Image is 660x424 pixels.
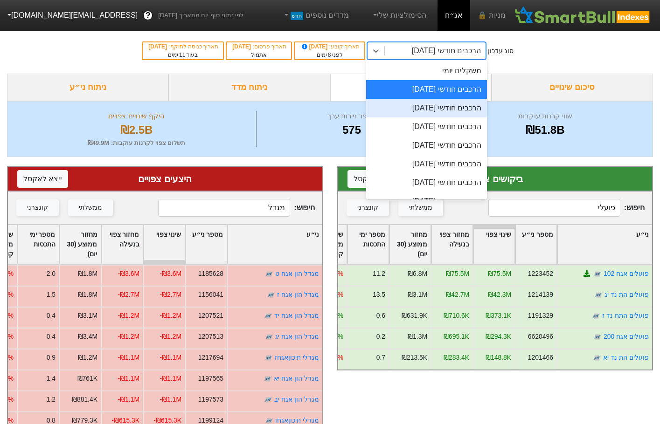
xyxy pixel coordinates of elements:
[515,225,556,264] div: Toggle SortBy
[444,353,469,362] div: ₪283.4K
[299,42,360,51] div: תאריך קובע :
[78,353,97,362] div: ₪1.2M
[263,374,272,383] img: tase link
[179,52,185,58] span: 11
[444,311,469,321] div: ₪710.6K
[19,122,254,138] div: ₪2.5B
[79,203,102,213] div: ממשלתי
[409,203,432,213] div: ממשלתי
[330,74,492,101] div: ביקושים והיצעים צפויים
[604,333,649,340] a: פועלים אגח 200
[528,311,553,321] div: 1191329
[18,225,59,264] div: Toggle SortBy
[198,311,223,321] div: 1207521
[186,225,227,264] div: Toggle SortBy
[492,74,653,101] div: סיכום שינויים
[513,6,653,25] img: SmartBull
[366,117,487,136] div: הרכבים חודשי [DATE]
[431,225,472,264] div: Toggle SortBy
[373,290,385,300] div: 13.5
[592,353,602,362] img: tase link
[232,43,252,50] span: [DATE]
[46,353,55,362] div: 0.9
[228,225,322,264] div: Toggle SortBy
[347,172,643,186] div: ביקושים צפויים
[160,332,181,342] div: -₪1.2M
[328,52,331,58] span: 8
[198,353,223,362] div: 1217694
[368,6,430,25] a: הסימולציות שלי
[376,311,385,321] div: 0.6
[198,290,223,300] div: 1156041
[160,269,181,279] div: -₪3.6M
[450,111,641,122] div: שווי קרנות עוקבות
[446,290,469,300] div: ₪42.7M
[408,290,427,300] div: ₪3.1M
[557,225,652,264] div: Toggle SortBy
[408,332,427,342] div: ₪1.3M
[158,11,243,20] span: לפי נתוני סוף יום מתאריך [DATE]
[264,269,274,279] img: tase link
[148,43,168,50] span: [DATE]
[118,353,139,362] div: -₪1.1M
[46,374,55,383] div: 1.4
[46,290,55,300] div: 1.5
[300,43,329,50] span: [DATE]
[158,199,290,217] input: 448 רשומות...
[168,74,330,101] div: ניתוח מדד
[46,311,55,321] div: 0.4
[160,290,181,300] div: -₪2.7M
[373,269,385,279] div: 11.2
[488,290,511,300] div: ₪42.3M
[602,312,649,319] a: פועלים התח נד ז
[102,225,143,264] div: Toggle SortBy
[488,199,620,217] input: 127 רשומות...
[118,332,139,342] div: -₪1.2M
[277,291,319,298] a: מגדל הון אגח ז
[231,42,286,51] div: תאריך פרסום :
[389,225,431,264] div: Toggle SortBy
[118,311,139,321] div: -₪1.2M
[366,80,487,99] div: הרכבים חודשי [DATE]
[160,353,181,362] div: -₪1.1M
[68,199,113,216] button: ממשלתי
[264,353,273,362] img: tase link
[366,155,487,173] div: הרכבים חודשי [DATE]
[591,311,601,321] img: tase link
[528,269,553,279] div: 1223452
[488,199,645,217] span: חיפוש :
[46,269,55,279] div: 2.0
[78,332,97,342] div: ₪3.4M
[118,395,139,404] div: -₪1.1M
[291,12,303,20] span: חדש
[77,374,97,383] div: ₪761K
[299,51,360,59] div: לפני ימים
[275,354,319,361] a: מגדלי תיכוןאגחז
[19,138,254,148] div: תשלום צפוי לקרנות עוקבות : ₪49.9M
[158,199,314,217] span: חיפוש :
[147,51,218,59] div: בעוד ימים
[376,353,385,362] div: 0.7
[60,225,101,264] div: Toggle SortBy
[402,311,427,321] div: ₪631.9K
[408,269,427,279] div: ₪6.8M
[118,374,139,383] div: -₪1.1M
[264,332,274,342] img: tase link
[118,269,139,279] div: -₪3.6M
[16,199,59,216] button: קונצרני
[19,111,254,122] div: היקף שינויים צפויים
[366,136,487,155] div: הרכבים חודשי [DATE]
[488,46,514,56] div: סוג עדכון
[146,9,151,22] span: ?
[264,395,273,404] img: tase link
[278,6,353,25] a: מדדים נוספיםחדש
[78,311,97,321] div: ₪3.1M
[594,290,603,300] img: tase link
[78,290,97,300] div: ₪1.8M
[198,374,223,383] div: 1197565
[147,42,218,51] div: תאריך כניסה לתוקף :
[7,74,168,101] div: ניתוח ני״ע
[446,269,469,279] div: ₪75.5M
[251,52,267,58] span: אתמול
[398,199,443,216] button: ממשלתי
